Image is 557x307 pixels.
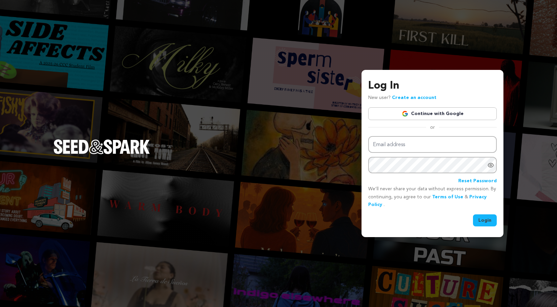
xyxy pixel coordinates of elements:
h3: Log In [368,78,497,94]
a: Show password as plain text. Warning: this will display your password on the screen. [487,162,494,169]
a: Create an account [392,95,436,100]
a: Continue with Google [368,107,497,120]
img: Seed&Spark Logo [54,139,150,154]
input: Email address [368,136,497,153]
span: or [426,124,439,131]
img: Google logo [402,110,408,117]
a: Reset Password [458,177,497,185]
button: Login [473,214,497,226]
a: Terms of Use [432,195,463,199]
p: New user? [368,94,436,102]
p: We’ll never share your data without express permission. By continuing, you agree to our & . [368,185,497,209]
a: Seed&Spark Homepage [54,139,150,168]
